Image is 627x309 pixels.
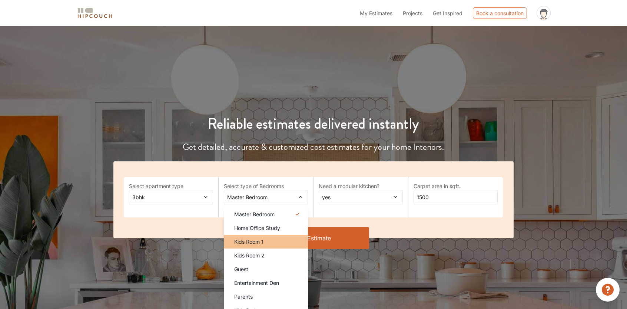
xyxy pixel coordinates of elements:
span: Guest [234,265,248,273]
label: Need a modular kitchen? [319,182,403,190]
label: Select type of Bedrooms [224,182,308,190]
span: Kids Room 2 [234,252,265,259]
label: Select apartment type [129,182,213,190]
span: Kids Room 1 [234,238,263,246]
span: Projects [403,10,422,16]
span: yes [321,193,379,201]
span: My Estimates [360,10,392,16]
span: Get Inspired [433,10,462,16]
div: Book a consultation [473,7,527,19]
span: 3bhk [131,193,189,201]
img: logo-horizontal.svg [76,7,113,20]
span: Parents [234,293,253,300]
span: Master Bedroom [226,193,284,201]
input: Enter area sqft [414,190,498,204]
span: Home Office Study [234,224,280,232]
span: logo-horizontal.svg [76,5,113,22]
div: select 2 more room(s) [224,204,308,212]
span: Master Bedroom [234,210,275,218]
label: Carpet area in sqft. [414,182,498,190]
span: Entertainment Den [234,279,279,287]
h1: Reliable estimates delivered instantly [109,115,518,133]
h4: Get detailed, accurate & customized cost estimates for your home Interiors. [109,142,518,152]
button: Get Estimate [258,227,369,249]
